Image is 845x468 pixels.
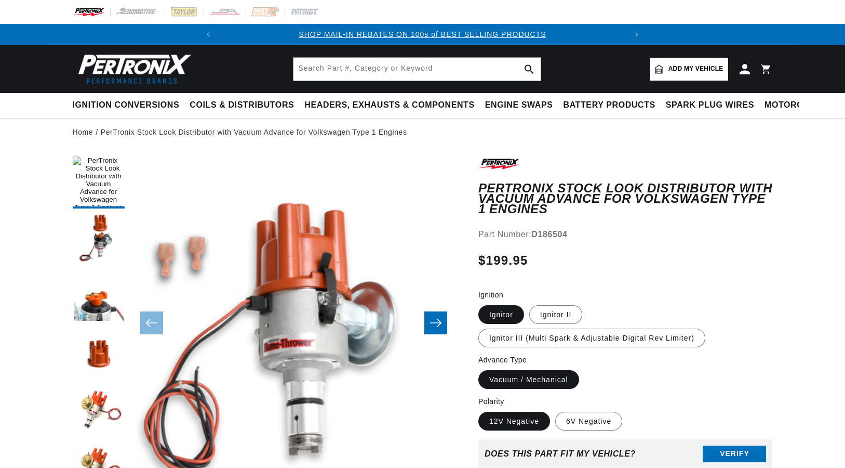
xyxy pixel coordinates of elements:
[564,100,655,111] span: Battery Products
[73,93,185,118] summary: Ignition Conversions
[759,93,831,118] summary: Motorcycle
[478,251,528,270] span: $199.95
[478,396,505,407] legend: Polarity
[478,412,550,431] label: 12V Negative
[198,24,219,45] button: Translation missing: en.sections.announcements.previous_announcement
[529,305,583,324] label: Ignitor II
[478,183,773,215] h1: PerTronix Stock Look Distributor with Vacuum Advance for Volkswagen Type 1 Engines
[661,93,759,118] summary: Spark Plug Wires
[299,30,546,38] a: SHOP MAIL-IN REBATES ON 100s of BEST SELLING PRODUCTS
[73,100,180,111] span: Ignition Conversions
[478,329,705,347] label: Ignitor III (Multi Spark & Adjustable Digital Rev Limiter)
[478,290,504,301] legend: Ignition
[140,311,163,334] button: Slide left
[764,100,826,111] span: Motorcycle
[73,328,125,380] button: Load image 4 in gallery view
[73,385,125,437] button: Load image 5 in gallery view
[626,24,647,45] button: Translation missing: en.sections.announcements.next_announcement
[73,126,93,138] a: Home
[47,24,799,45] slideshow-component: Translation missing: en.sections.announcements.announcement_bar
[558,93,661,118] summary: Battery Products
[219,29,626,40] div: Announcement
[485,100,553,111] span: Engine Swaps
[190,100,294,111] span: Coils & Distributors
[668,64,723,74] span: Add my vehicle
[480,93,558,118] summary: Engine Swaps
[73,157,125,209] button: Load image 1 in gallery view
[478,355,528,366] legend: Advance Type
[478,305,524,324] label: Ignitor
[184,93,299,118] summary: Coils & Distributors
[293,58,541,81] input: Search Part #, Category or Keyword
[73,126,773,138] nav: breadcrumbs
[73,214,125,266] button: Load image 2 in gallery view
[478,228,773,241] div: Part Number:
[424,311,447,334] button: Slide right
[101,126,407,138] a: PerTronix Stock Look Distributor with Vacuum Advance for Volkswagen Type 1 Engines
[650,58,728,81] a: Add my vehicle
[531,230,567,239] strong: D186504
[299,93,479,118] summary: Headers, Exhausts & Components
[73,271,125,323] button: Load image 3 in gallery view
[478,370,579,389] label: Vacuum / Mechanical
[73,51,192,87] img: Pertronix
[518,58,541,81] button: search button
[666,100,754,111] span: Spark Plug Wires
[485,449,636,459] div: Does This part fit My vehicle?
[555,412,622,431] label: 6V Negative
[219,29,626,40] div: 1 of 2
[703,446,766,462] button: Verify
[304,100,474,111] span: Headers, Exhausts & Components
